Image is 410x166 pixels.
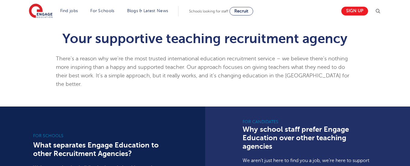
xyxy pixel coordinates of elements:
[56,56,349,87] span: There’s a reason why we’re the most trusted international education recruitment service – we beli...
[33,141,167,158] h3: What separates Engage Education to other Recruitment Agencies?
[189,9,228,13] span: Schools looking for staff
[234,9,248,13] span: Recruit
[60,8,78,13] a: Find jobs
[90,8,114,13] a: For Schools
[33,133,167,139] h6: For schools
[341,7,368,15] a: Sign up
[127,8,168,13] a: Blogs & Latest News
[56,32,354,45] h1: Your supportive teaching recruitment agency
[243,125,377,151] h3: Why school staff prefer Engage Education over other teaching agencies
[29,4,53,19] img: Engage Education
[243,119,377,125] h6: For Candidates
[229,7,253,15] a: Recruit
